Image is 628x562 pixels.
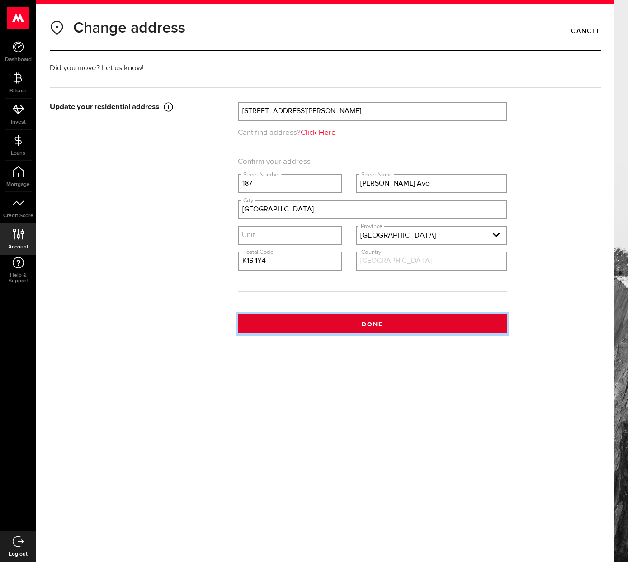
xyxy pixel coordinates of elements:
a: Cancel [571,24,601,39]
input: City [239,201,506,218]
div: Did you move? Let us know! [43,63,222,74]
input: Postal Code [239,252,341,270]
div: Update your residential address [50,102,271,113]
a: Click Here [301,129,336,137]
input: Street Name [357,175,506,192]
label: Province [358,220,384,231]
span: Confirm your address [231,157,514,167]
button: Open LiveChat chat widget [7,4,34,31]
input: Street Number [239,175,341,192]
h1: Change address [73,16,185,40]
span: Cant find address? [238,129,336,137]
label: City [241,194,255,205]
input: Address [239,103,506,120]
a: expand select [357,227,506,244]
label: Country [359,246,383,257]
input: Suite (Optional) [239,227,341,244]
input: Country [357,252,506,270]
label: Postal Code [241,246,275,257]
button: Done [238,314,507,333]
label: Street Name [359,168,394,180]
label: Street Number [241,168,281,180]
